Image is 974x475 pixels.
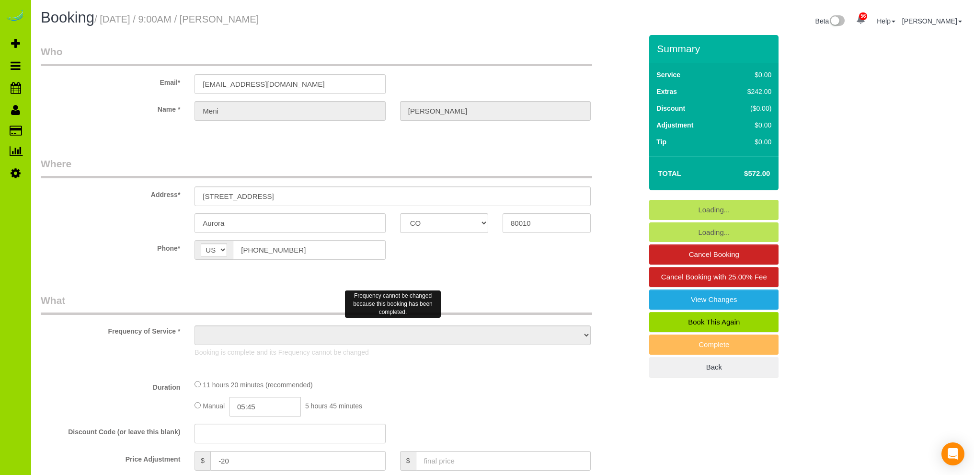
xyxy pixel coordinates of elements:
[195,451,210,471] span: $
[859,12,867,20] span: 56
[41,9,94,26] span: Booking
[941,442,964,465] div: Open Intercom Messenger
[851,10,870,31] a: 56
[34,74,187,87] label: Email*
[657,43,774,54] h3: Summary
[345,290,441,318] div: Frequency cannot be changed because this booking has been completed.
[727,137,772,147] div: $0.00
[727,87,772,96] div: $242.00
[195,348,591,357] p: Booking is complete and its Frequency cannot be changed
[656,120,693,130] label: Adjustment
[649,290,779,310] a: View Changes
[305,402,362,410] span: 5 hours 45 minutes
[649,244,779,265] a: Cancel Booking
[233,240,385,260] input: Phone*
[656,104,685,113] label: Discount
[195,101,385,121] input: First Name*
[727,104,772,113] div: ($0.00)
[94,14,259,24] small: / [DATE] / 9:00AM / [PERSON_NAME]
[6,10,25,23] img: Automaid Logo
[41,45,592,66] legend: Who
[203,381,313,389] span: 11 hours 20 minutes (recommended)
[727,70,772,80] div: $0.00
[41,293,592,315] legend: What
[661,273,767,281] span: Cancel Booking with 25.00% Fee
[34,451,187,464] label: Price Adjustment
[727,120,772,130] div: $0.00
[503,213,591,233] input: Zip Code*
[658,169,681,177] strong: Total
[41,157,592,178] legend: Where
[829,15,845,28] img: New interface
[400,101,591,121] input: Last Name*
[656,70,680,80] label: Service
[195,213,385,233] input: City*
[649,312,779,332] a: Book This Again
[649,357,779,377] a: Back
[656,87,677,96] label: Extras
[203,402,225,410] span: Manual
[34,101,187,114] label: Name *
[34,240,187,253] label: Phone*
[877,17,895,25] a: Help
[34,186,187,199] label: Address*
[815,17,845,25] a: Beta
[656,137,666,147] label: Tip
[34,379,187,392] label: Duration
[34,323,187,336] label: Frequency of Service *
[902,17,962,25] a: [PERSON_NAME]
[34,424,187,437] label: Discount Code (or leave this blank)
[416,451,591,471] input: final price
[715,170,770,178] h4: $572.00
[195,74,385,94] input: Email*
[649,267,779,287] a: Cancel Booking with 25.00% Fee
[400,451,416,471] span: $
